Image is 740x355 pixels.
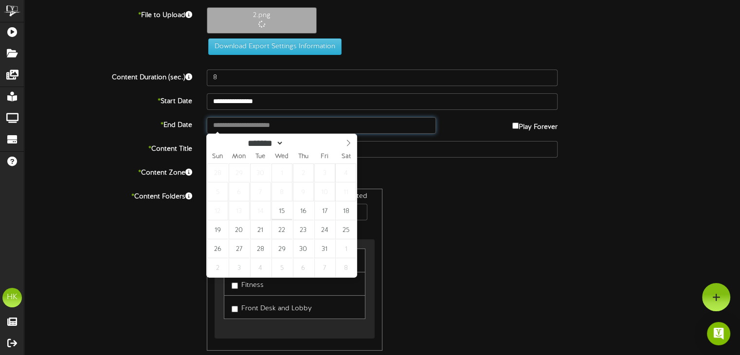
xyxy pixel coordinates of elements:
span: November 2, 2025 [207,258,228,277]
span: October 8, 2025 [271,182,292,201]
div: Open Intercom Messenger [707,322,730,345]
span: October 13, 2025 [229,201,250,220]
span: October 19, 2025 [207,220,228,239]
label: Content Title [17,141,199,154]
span: October 23, 2025 [293,220,314,239]
span: October 10, 2025 [314,182,335,201]
input: Play Forever [512,123,519,129]
input: Year [284,138,319,148]
span: Mon [228,154,250,160]
span: October 28, 2025 [250,239,271,258]
span: October 17, 2025 [314,201,335,220]
input: Title of this Content [207,141,558,158]
span: October 15, 2025 [271,201,292,220]
label: Fitness [232,277,264,290]
label: Content Zone [17,165,199,178]
span: October 18, 2025 [335,201,356,220]
span: November 4, 2025 [250,258,271,277]
span: October 14, 2025 [250,201,271,220]
span: Fri [314,154,335,160]
span: October 21, 2025 [250,220,271,239]
span: October 2, 2025 [293,163,314,182]
span: October 16, 2025 [293,201,314,220]
span: September 30, 2025 [250,163,271,182]
span: November 3, 2025 [229,258,250,277]
span: October 4, 2025 [335,163,356,182]
span: October 7, 2025 [250,182,271,201]
label: Front Desk and Lobby [232,301,312,314]
input: Front Desk and Lobby [232,306,238,312]
span: November 8, 2025 [335,258,356,277]
span: October 1, 2025 [271,163,292,182]
span: November 7, 2025 [314,258,335,277]
span: October 20, 2025 [229,220,250,239]
span: October 11, 2025 [335,182,356,201]
label: Content Duration (sec.) [17,70,199,83]
span: Sun [207,154,228,160]
span: October 25, 2025 [335,220,356,239]
span: November 6, 2025 [293,258,314,277]
input: Fitness [232,283,238,289]
span: October 24, 2025 [314,220,335,239]
span: November 5, 2025 [271,258,292,277]
span: October 12, 2025 [207,201,228,220]
span: October 3, 2025 [314,163,335,182]
label: File to Upload [17,7,199,20]
span: October 26, 2025 [207,239,228,258]
span: October 27, 2025 [229,239,250,258]
button: Download Export Settings Information [208,38,342,55]
span: Wed [271,154,292,160]
label: Content Folders [17,189,199,202]
span: October 9, 2025 [293,182,314,201]
span: October 31, 2025 [314,239,335,258]
span: Sat [335,154,357,160]
span: October 22, 2025 [271,220,292,239]
span: Tue [250,154,271,160]
span: October 5, 2025 [207,182,228,201]
span: September 29, 2025 [229,163,250,182]
label: End Date [17,117,199,130]
div: HK [2,288,22,307]
label: Start Date [17,93,199,106]
span: October 29, 2025 [271,239,292,258]
span: November 1, 2025 [335,239,356,258]
span: September 28, 2025 [207,163,228,182]
span: October 6, 2025 [229,182,250,201]
a: Download Export Settings Information [203,43,342,50]
label: Play Forever [512,117,558,132]
span: October 30, 2025 [293,239,314,258]
span: Thu [292,154,314,160]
